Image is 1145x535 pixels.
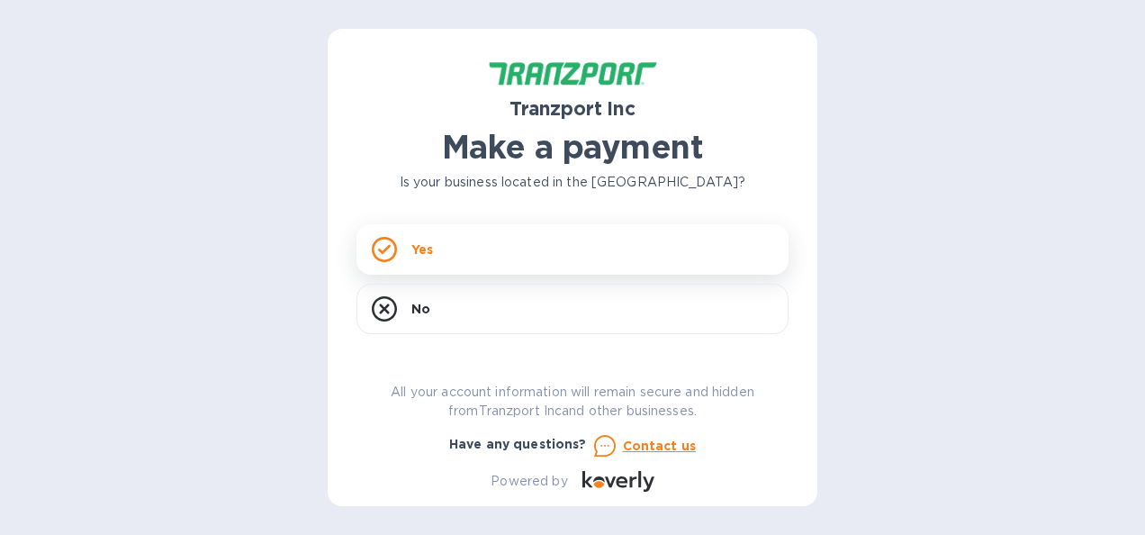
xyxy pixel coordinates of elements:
[623,439,697,453] u: Contact us
[509,97,636,120] b: Tranzport Inc
[356,383,789,421] p: All your account information will remain secure and hidden from Tranzport Inc and other businesses.
[491,472,567,491] p: Powered by
[356,173,789,192] p: Is your business located in the [GEOGRAPHIC_DATA]?
[449,437,587,451] b: Have any questions?
[356,128,789,166] h1: Make a payment
[411,240,433,258] p: Yes
[411,300,430,318] p: No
